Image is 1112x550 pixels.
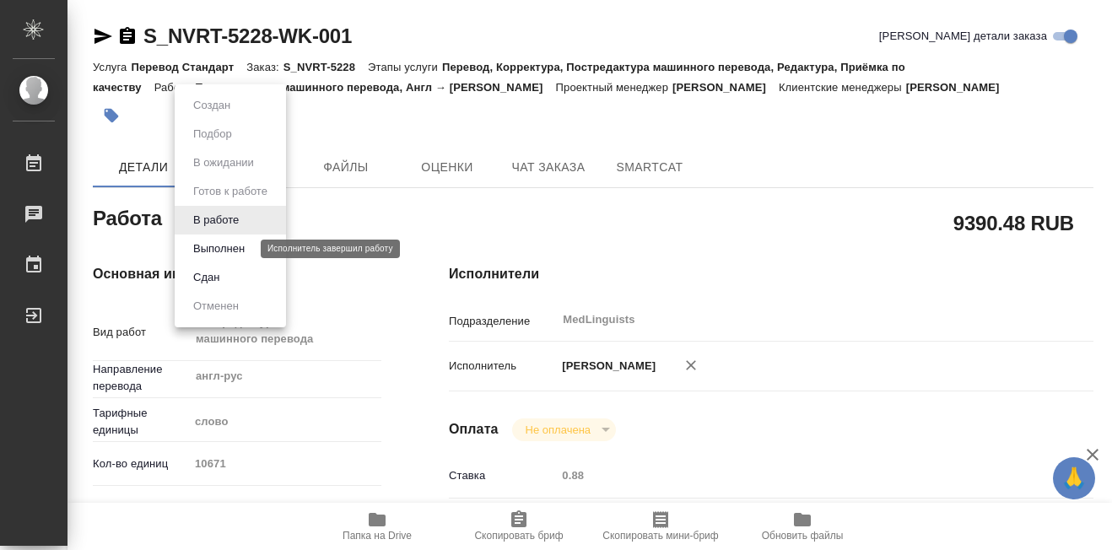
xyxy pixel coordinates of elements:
button: Выполнен [188,240,250,258]
button: Сдан [188,268,224,287]
button: В работе [188,211,244,229]
button: Отменен [188,297,244,315]
button: Создан [188,96,235,115]
button: Подбор [188,125,237,143]
button: Готов к работе [188,182,273,201]
button: В ожидании [188,154,259,172]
